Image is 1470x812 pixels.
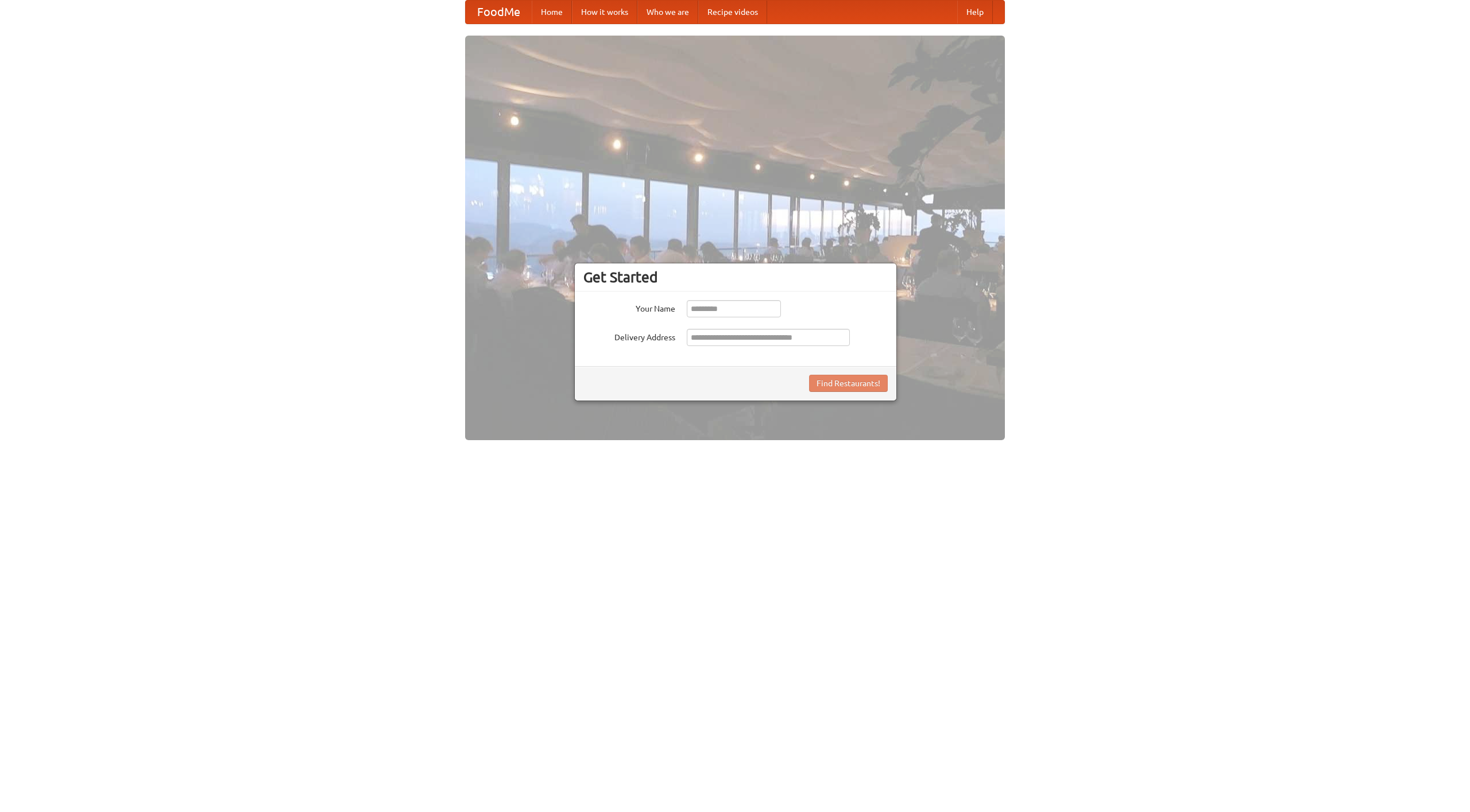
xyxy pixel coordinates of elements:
a: Help [957,1,993,24]
a: Recipe videos [698,1,767,24]
a: Home [532,1,572,24]
label: Delivery Address [583,329,675,343]
a: How it works [572,1,637,24]
label: Your Name [583,300,675,314]
a: Who we are [637,1,698,24]
a: FoodMe [466,1,532,24]
button: Find Restaurants! [809,375,888,392]
h3: Get Started [583,269,888,286]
